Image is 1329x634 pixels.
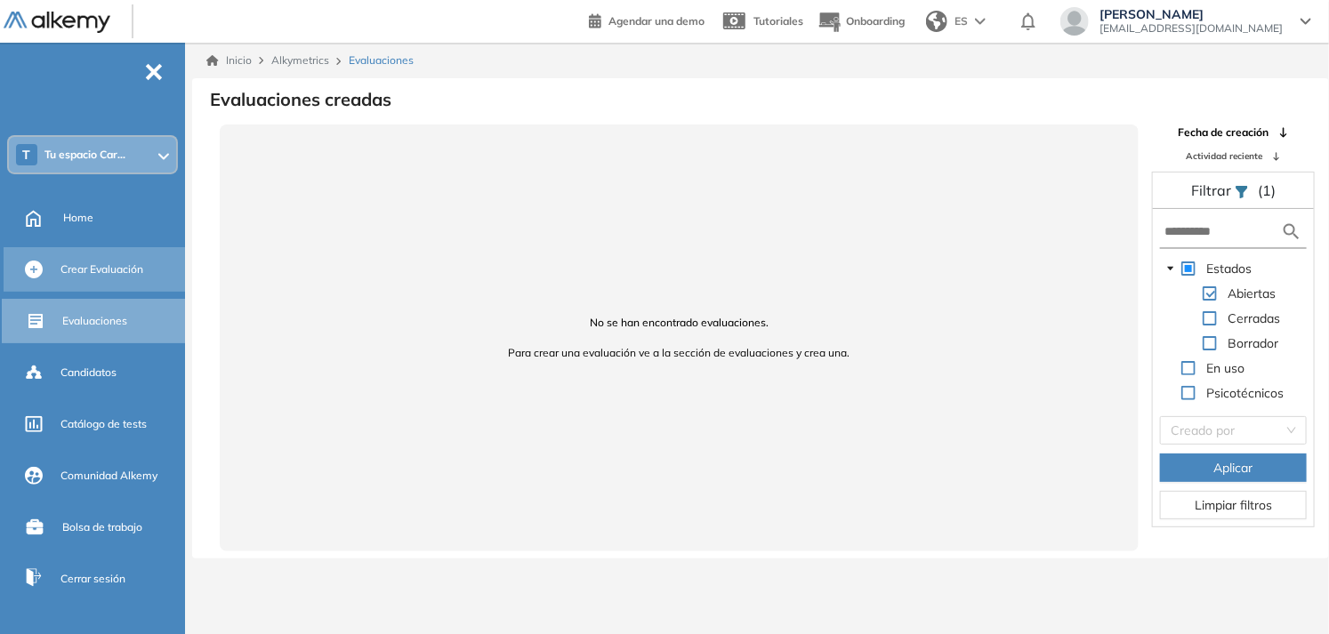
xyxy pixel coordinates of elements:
span: Para crear una evaluación ve a la sección de evaluaciones y crea una. [241,345,1117,361]
span: Cerradas [1228,310,1280,326]
span: Catálogo de tests [60,416,147,432]
span: T [23,148,31,162]
span: Tutoriales [753,14,803,28]
button: Onboarding [818,3,905,41]
span: No se han encontrado evaluaciones. [241,315,1117,331]
a: Agendar una demo [589,9,705,30]
span: Borrador [1224,333,1282,354]
span: Cerrar sesión [60,571,125,587]
button: Aplicar [1160,453,1307,482]
span: Alkymetrics [271,53,329,67]
span: Onboarding [846,14,905,28]
span: Borrador [1228,335,1278,351]
a: Inicio [206,52,252,68]
span: Psicotécnicos [1203,382,1287,404]
img: search icon [1281,221,1302,243]
span: Estados [1206,261,1252,277]
img: Logo [4,12,110,34]
span: [EMAIL_ADDRESS][DOMAIN_NAME] [1099,21,1283,36]
span: Estados [1203,258,1255,279]
span: Agendar una demo [608,14,705,28]
span: Cerradas [1224,308,1284,329]
span: Evaluaciones [62,313,127,329]
span: ES [954,13,968,29]
span: Crear Evaluación [60,261,143,277]
span: Limpiar filtros [1195,495,1272,515]
span: Candidatos [60,365,117,381]
span: Psicotécnicos [1206,385,1284,401]
span: Filtrar [1191,181,1235,199]
h3: Evaluaciones creadas [210,89,391,110]
img: arrow [975,18,986,25]
span: Abiertas [1228,285,1276,301]
span: Bolsa de trabajo [62,519,142,535]
span: Tu espacio Car... [44,148,125,162]
img: world [926,11,947,32]
span: Abiertas [1224,283,1279,304]
span: Aplicar [1214,458,1253,478]
span: (1) [1258,180,1276,201]
span: Evaluaciones [349,52,414,68]
span: Comunidad Alkemy [60,468,157,484]
button: Limpiar filtros [1160,491,1307,519]
span: Home [63,210,93,226]
span: Actividad reciente [1187,149,1263,163]
span: caret-down [1166,264,1175,273]
span: En uso [1203,357,1248,379]
span: Fecha de creación [1179,124,1269,140]
span: En uso [1206,360,1244,376]
span: [PERSON_NAME] [1099,7,1283,21]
